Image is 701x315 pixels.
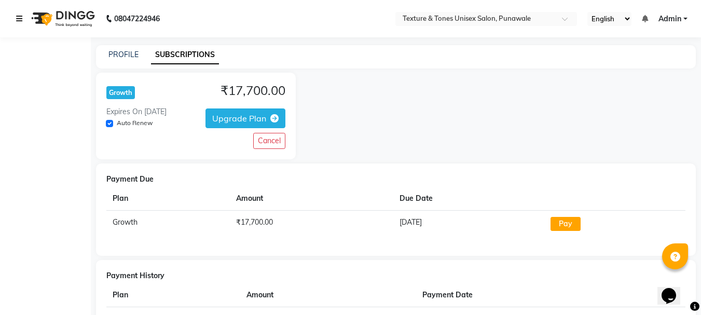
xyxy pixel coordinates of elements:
td: [DATE] [393,210,544,237]
b: 08047224946 [114,4,160,33]
span: Admin [658,13,681,24]
th: Payment Date [416,283,641,307]
div: Growth [106,86,135,99]
div: Payment Due [106,174,685,185]
iframe: chat widget [657,273,691,305]
th: Amount [230,187,393,211]
button: Upgrade Plan [205,108,285,128]
button: Cancel [253,133,285,149]
th: Plan [106,283,240,307]
th: Amount [240,283,417,307]
a: PROFILE [108,50,139,59]
a: SUBSCRIPTIONS [151,46,219,64]
label: Auto Renew [117,118,153,128]
td: ₹17,700.00 [230,210,393,237]
img: logo [26,4,98,33]
button: Pay [551,217,581,231]
div: Payment History [106,270,685,281]
td: Growth [106,210,230,237]
th: Due Date [393,187,544,211]
span: Upgrade Plan [212,113,266,124]
h4: ₹17,700.00 [221,83,285,98]
th: Plan [106,187,230,211]
div: Expires On [DATE] [106,106,167,117]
